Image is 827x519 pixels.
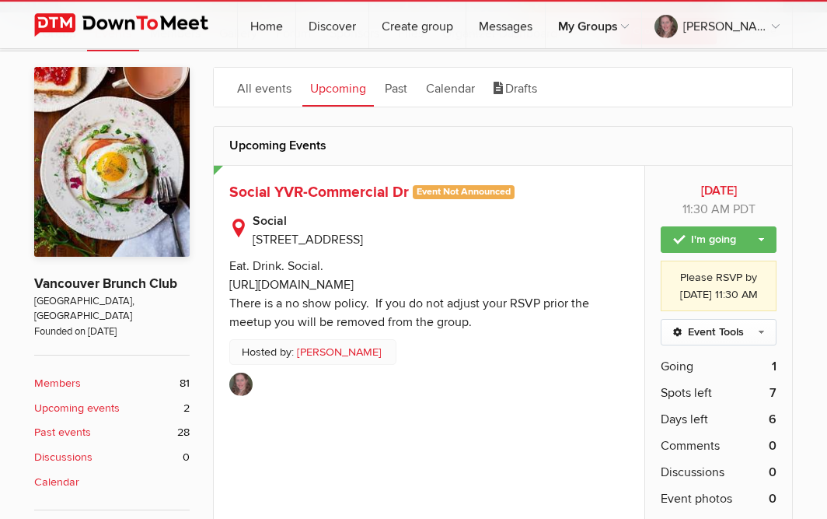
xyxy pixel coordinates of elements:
[546,2,641,48] a: My Groups
[177,424,190,441] span: 28
[34,474,79,491] b: Calendar
[377,68,415,107] a: Past
[229,339,396,366] p: Hosted by:
[34,400,120,417] b: Upcoming events
[229,258,589,330] div: Eat. Drink. Social. [URL][DOMAIN_NAME] There is a no show policy. If you do not adjust your RSVP ...
[34,13,232,37] img: DownToMeet
[661,261,776,311] div: Please RSVP by [DATE] 11:30 AM
[34,449,190,466] a: Discussions 0
[661,226,776,253] a: I'm going
[229,373,253,396] img: vicki sawyer
[661,489,732,508] span: Event photos
[772,357,776,376] b: 1
[682,202,730,217] span: 11:30 AM
[34,275,177,292] a: Vancouver Brunch Club
[34,424,190,441] a: Past events 28
[661,410,708,429] span: Days left
[769,463,776,482] b: 0
[769,437,776,455] b: 0
[769,410,776,429] b: 6
[34,375,190,392] a: Members 81
[34,400,190,417] a: Upcoming events 2
[466,2,545,48] a: Messages
[34,449,92,466] b: Discussions
[661,437,720,455] span: Comments
[733,202,755,217] span: America/Vancouver
[642,2,792,48] a: [PERSON_NAME]
[661,357,693,376] span: Going
[661,319,776,345] a: Event Tools
[34,294,190,324] span: [GEOGRAPHIC_DATA], [GEOGRAPHIC_DATA]
[418,68,483,107] a: Calendar
[183,400,190,417] span: 2
[34,67,190,257] img: Vancouver Brunch Club
[229,68,299,107] a: All events
[34,375,81,392] b: Members
[34,424,91,441] b: Past events
[238,2,295,48] a: Home
[769,489,776,508] b: 0
[229,183,409,202] span: Social YVR-Commercial Dr
[229,127,776,164] h2: Upcoming Events
[297,344,382,361] a: [PERSON_NAME]
[253,212,629,230] b: Social
[661,463,724,482] span: Discussions
[369,2,466,48] a: Create group
[769,384,776,402] b: 7
[486,68,545,107] a: Drafts
[302,68,374,107] a: Upcoming
[253,232,363,247] span: [STREET_ADDRESS]
[296,2,368,48] a: Discover
[34,324,190,339] span: Founded on [DATE]
[180,375,190,392] span: 81
[661,181,776,200] b: [DATE]
[34,474,190,491] a: Calendar
[413,185,515,199] span: Event Not Announced
[183,449,190,466] span: 0
[229,183,515,202] a: Social YVR-Commercial Dr Event Not Announced
[661,384,712,402] span: Spots left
